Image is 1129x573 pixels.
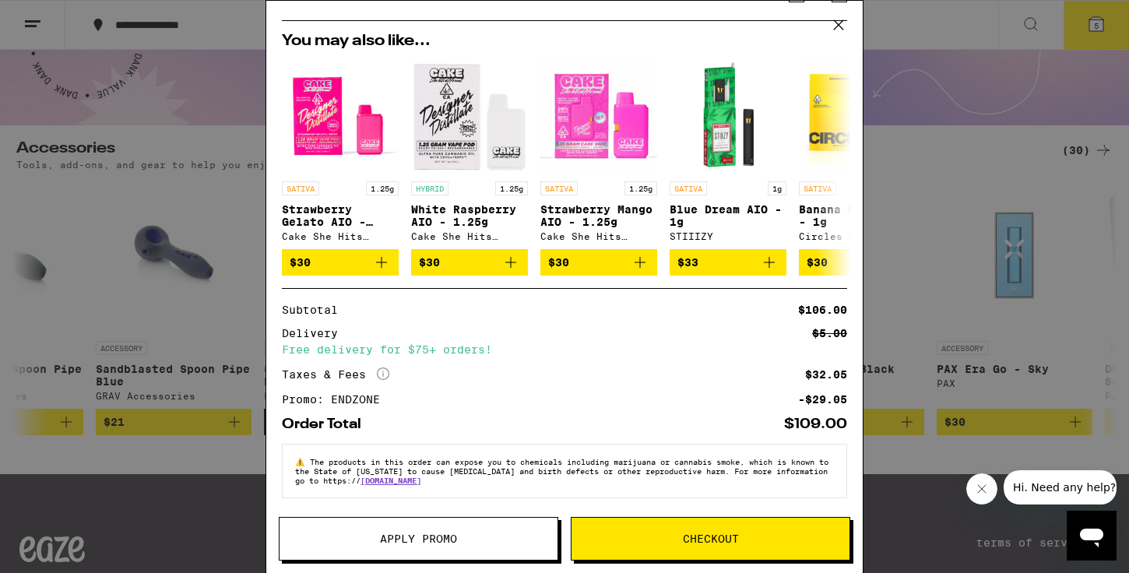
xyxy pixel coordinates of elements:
[670,57,786,249] a: Open page for Blue Dream AIO - 1g from STIIIZY
[540,57,657,249] a: Open page for Strawberry Mango AIO - 1.25g from Cake She Hits Different
[295,457,828,485] span: The products in this order can expose you to chemicals including marijuana or cannabis smoke, whi...
[571,517,850,561] button: Checkout
[670,181,707,195] p: SATIVA
[677,256,698,269] span: $33
[799,57,916,249] a: Open page for Banana Runtz AIO - 1g from Circles Base Camp
[799,231,916,241] div: Circles Base Camp
[540,203,657,228] p: Strawberry Mango AIO - 1.25g
[295,457,310,466] span: ⚠️
[411,57,528,249] a: Open page for White Raspberry AIO - 1.25g from Cake She Hits Different
[798,394,847,405] div: -$29.05
[279,517,558,561] button: Apply Promo
[282,249,399,276] button: Add to bag
[798,304,847,315] div: $106.00
[799,203,916,228] p: Banana Runtz AIO - 1g
[670,57,786,174] img: STIIIZY - Blue Dream AIO - 1g
[282,231,399,241] div: Cake She Hits Different
[966,473,997,504] iframe: Close message
[784,417,847,431] div: $109.00
[282,57,399,174] img: Cake She Hits Different - Strawberry Gelato AIO - 1.25g
[807,256,828,269] span: $30
[799,181,836,195] p: SATIVA
[799,249,916,276] button: Add to bag
[282,394,391,405] div: Promo: ENDZONE
[1004,470,1117,504] iframe: Message from company
[799,57,916,174] img: Circles Base Camp - Banana Runtz AIO - 1g
[282,203,399,228] p: Strawberry Gelato AIO - 1.25g
[380,533,457,544] span: Apply Promo
[282,328,349,339] div: Delivery
[805,369,847,380] div: $32.05
[282,33,847,49] h2: You may also like...
[290,256,311,269] span: $30
[411,203,528,228] p: White Raspberry AIO - 1.25g
[540,57,657,174] img: Cake She Hits Different - Strawberry Mango AIO - 1.25g
[366,181,399,195] p: 1.25g
[683,533,739,544] span: Checkout
[282,367,389,381] div: Taxes & Fees
[411,249,528,276] button: Add to bag
[282,344,847,355] div: Free delivery for $75+ orders!
[419,256,440,269] span: $30
[361,476,421,485] a: [DOMAIN_NAME]
[495,181,528,195] p: 1.25g
[670,231,786,241] div: STIIIZY
[548,256,569,269] span: $30
[540,181,578,195] p: SATIVA
[411,181,448,195] p: HYBRID
[411,231,528,241] div: Cake She Hits Different
[282,181,319,195] p: SATIVA
[670,203,786,228] p: Blue Dream AIO - 1g
[670,249,786,276] button: Add to bag
[624,181,657,195] p: 1.25g
[282,304,349,315] div: Subtotal
[411,57,528,174] img: Cake She Hits Different - White Raspberry AIO - 1.25g
[1067,511,1117,561] iframe: Button to launch messaging window
[768,181,786,195] p: 1g
[540,231,657,241] div: Cake She Hits Different
[282,57,399,249] a: Open page for Strawberry Gelato AIO - 1.25g from Cake She Hits Different
[282,417,372,431] div: Order Total
[812,328,847,339] div: $5.00
[540,249,657,276] button: Add to bag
